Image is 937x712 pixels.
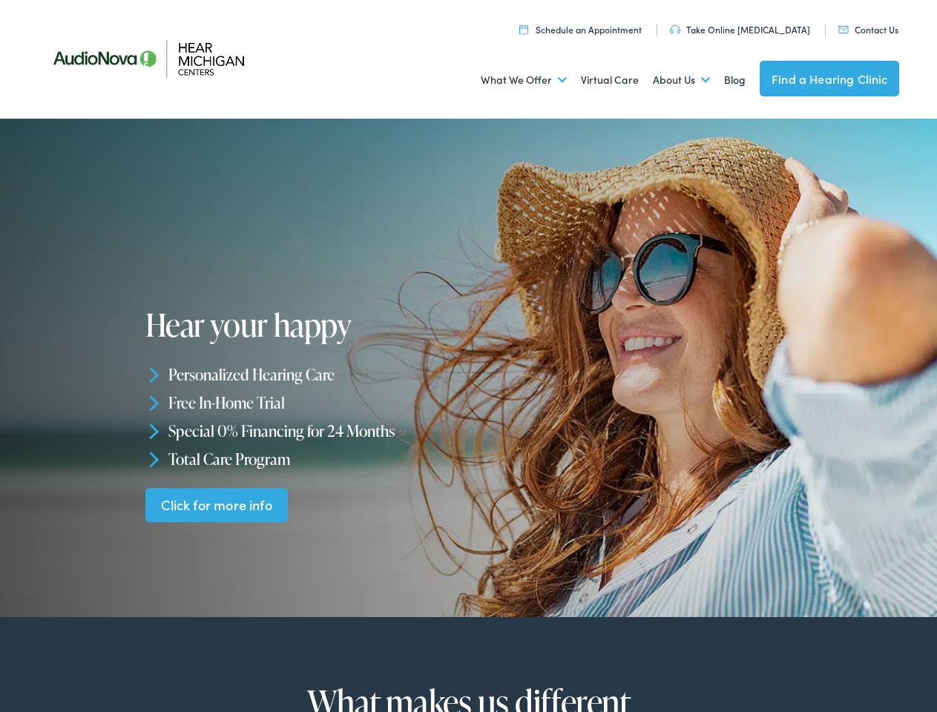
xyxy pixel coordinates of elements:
a: Take Online [MEDICAL_DATA] [670,23,810,36]
a: Virtual Care [581,53,639,108]
a: Find a Hearing Clinic [760,61,899,96]
li: Total Care Program [145,445,473,473]
li: Free In-Home Trial [145,389,473,417]
a: Blog [724,53,746,108]
a: Contact Us [838,23,898,36]
h1: Hear your happy [145,308,473,342]
a: Schedule an Appointment [519,23,642,36]
img: utility icon [519,24,528,34]
a: What We Offer [481,53,567,108]
li: Special 0% Financing for 24 Months [145,417,473,445]
img: utility icon [670,25,680,34]
li: Personalized Hearing Care [145,360,473,389]
a: About Us [653,53,710,108]
a: Click for more info [145,488,289,523]
img: utility icon [838,26,849,33]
